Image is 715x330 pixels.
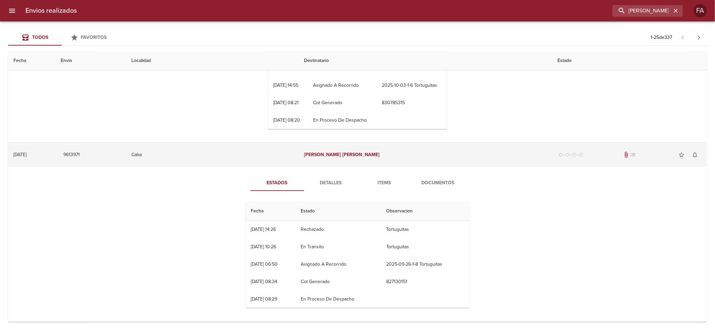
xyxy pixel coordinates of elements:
[559,153,563,157] span: radio_button_unchecked
[308,179,354,187] span: Detalles
[308,94,377,112] td: Cot Generado
[675,34,691,41] span: Pagina anterior
[381,273,469,290] td: 827130151
[678,151,685,158] span: star_border
[126,51,299,70] th: Localidad
[126,143,299,167] td: Caba
[691,29,707,46] span: Pagina siguiente
[32,35,48,40] span: Todos
[251,244,277,250] div: [DATE] 10:26
[295,221,381,238] td: Rechazado
[81,35,107,40] span: Favoritos
[565,153,570,157] span: radio_button_unchecked
[630,151,636,158] span: No tiene pedido asociado
[55,51,126,70] th: Envio
[295,290,381,308] td: En Proceso De Despacho
[308,112,377,129] td: En Proceso De Despacho
[694,4,707,17] div: FA
[651,34,672,41] p: 1 - 25 de 337
[688,148,702,161] button: Activar notificaciones
[381,256,469,273] td: 2025-09-26-1-8 Tortuguitas
[246,202,470,308] table: Tabla de seguimiento
[308,77,377,94] td: Asignado A Recorrido
[572,153,576,157] span: radio_button_unchecked
[377,94,447,112] td: 830785315
[343,152,380,157] em: [PERSON_NAME]
[612,5,671,17] input: buscar
[61,149,82,161] button: 9613971
[381,202,469,221] th: Observacion
[295,238,381,256] td: En Transito
[415,179,461,187] span: Documentos
[675,148,688,161] button: Agregar a favoritos
[8,51,55,70] th: Fecha
[381,221,469,238] td: Tortuguitas
[623,151,630,158] span: Tiene documentos adjuntos
[8,29,115,46] div: Tabs Envios
[63,151,80,159] span: 9613971
[273,100,299,106] div: [DATE] 08:21
[254,179,300,187] span: Estados
[692,151,698,158] span: notifications_none
[251,296,278,302] div: [DATE] 08:29
[251,261,278,267] div: [DATE] 06:50
[295,202,381,221] th: Estado
[377,77,447,94] td: 2025-10-03-1-6 Tortuguitas
[295,256,381,273] td: Asignado A Recorrido
[25,5,77,16] h6: Envios realizados
[552,51,707,70] th: Estado
[4,3,20,19] button: menu
[381,238,469,256] td: Tortuguitas
[246,202,296,221] th: Fecha
[251,226,276,232] div: [DATE] 14:26
[694,4,707,17] div: Abrir información de usuario
[251,279,278,284] div: [DATE] 08:34
[295,273,381,290] td: Cot Generado
[273,82,298,88] div: [DATE] 14:55
[268,40,447,129] table: Tabla de seguimiento
[250,175,465,191] div: Tabs detalle de guia
[579,153,583,157] span: radio_button_unchecked
[13,152,26,157] div: [DATE]
[299,51,552,70] th: Destinatario
[304,152,341,157] em: [PERSON_NAME]
[273,117,300,123] div: [DATE] 08:20
[362,179,407,187] span: Items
